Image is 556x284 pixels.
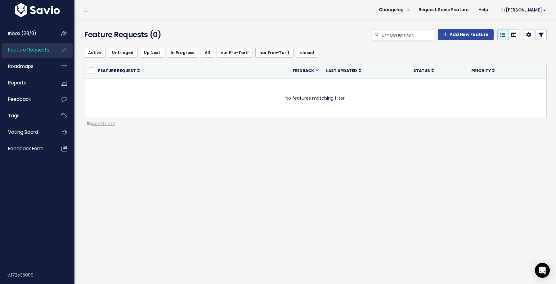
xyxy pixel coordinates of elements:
span: Feedback [8,96,31,102]
a: nur Free-Tarif [255,48,294,58]
div: v.172e35009 [7,267,74,283]
span: Tags [8,112,20,119]
a: Inbox (28/0) [2,26,52,41]
a: Help [473,5,493,15]
span: Feedback [293,68,314,73]
td: No features matching filter. [84,79,546,118]
span: Voting Board [8,129,38,135]
a: Request Savio Feature [414,5,473,15]
a: Voting Board [2,125,52,139]
a: Status [413,67,434,74]
a: Feedback [2,92,52,106]
span: Last Updated [326,68,357,73]
a: All [201,48,214,58]
span: Status [413,68,430,73]
a: Tags [2,109,52,123]
a: Feature Request [98,67,140,74]
a: nur Pro-Tarif [217,48,253,58]
h4: Feature Requests (0) [84,29,232,40]
a: Active [84,48,105,58]
ul: Filter feature requests [84,48,547,58]
span: Hi [PERSON_NAME] [500,8,546,12]
span: Roadmaps [8,63,34,70]
input: Search features... [381,29,434,40]
span: Feedback form [8,145,43,152]
a: Up Next [140,48,164,58]
span: Feature Requests [8,47,49,53]
a: closed [296,48,318,58]
img: logo-white.9d6f32f41409.svg [13,3,61,17]
a: Add New Feature [438,29,494,40]
a: Reports [2,76,52,90]
a: Feedback [293,67,319,74]
span: Feature Request [98,68,136,73]
a: Last Updated [326,67,361,74]
a: Untriaged [108,48,137,58]
a: Export to CSV [87,121,115,126]
div: Open Intercom Messenger [535,263,550,278]
a: Roadmaps [2,59,52,74]
a: Feedback form [2,142,52,156]
span: Inbox (28/0) [8,30,36,37]
a: Priority [471,67,495,74]
span: Changelog [379,8,404,12]
a: In Progress [167,48,198,58]
span: Priority [471,68,491,73]
span: Reports [8,79,26,86]
a: Feature Requests [2,43,52,57]
a: Hi [PERSON_NAME] [493,5,551,15]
